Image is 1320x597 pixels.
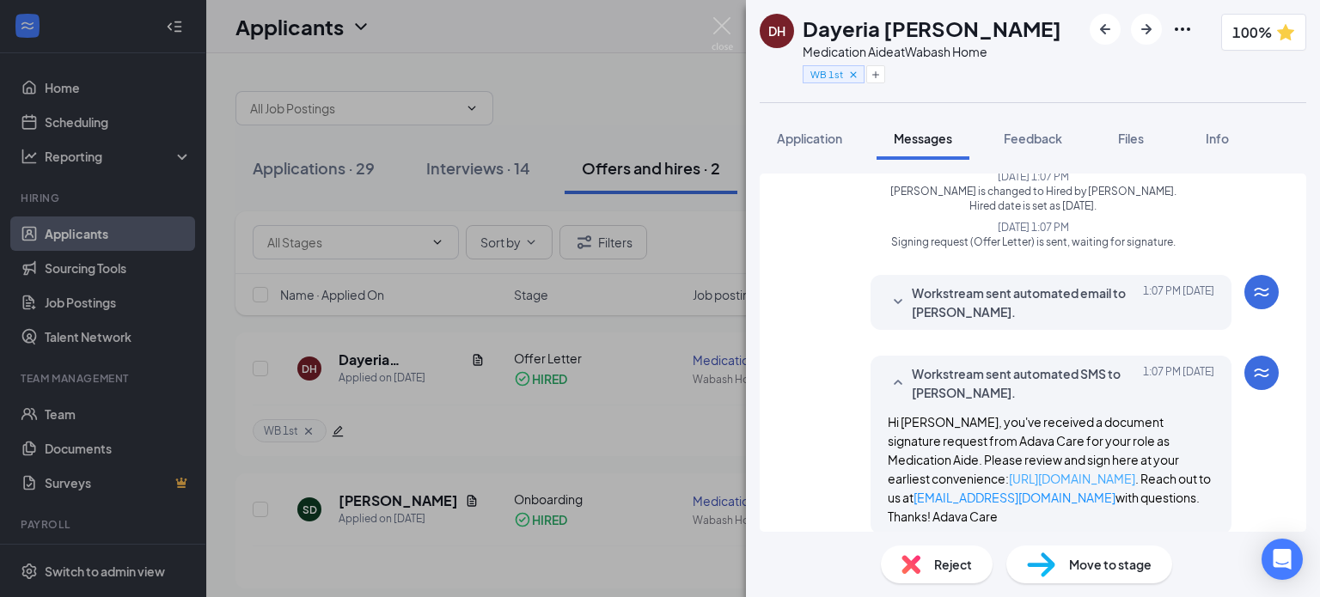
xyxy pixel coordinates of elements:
span: Reject [934,555,972,574]
span: Application [777,131,842,146]
button: ArrowRight [1131,14,1162,45]
svg: Ellipses [1172,19,1193,40]
div: DH [768,22,785,40]
a: [URL][DOMAIN_NAME] [1009,471,1135,486]
span: WB 1st [810,67,843,82]
a: [EMAIL_ADDRESS][DOMAIN_NAME] [914,490,1115,505]
div: Medication Aide at Wabash Home [803,43,1061,60]
span: [DATE] 1:07 PM [1143,364,1214,402]
svg: Cross [847,69,859,81]
span: [DATE] 1:07 PM [885,220,1180,235]
button: Plus [866,65,885,83]
span: Workstream sent automated email to [PERSON_NAME]. [912,283,1137,321]
span: Signing request (Offer Letter) is sent, waiting for signature. [885,235,1180,249]
svg: WorkstreamLogo [1251,362,1272,383]
div: Open Intercom Messenger [1262,539,1303,580]
button: ArrowLeftNew [1090,14,1121,45]
svg: ArrowRight [1136,19,1157,40]
span: Feedback [1004,131,1062,146]
span: Move to stage [1069,555,1152,574]
span: 100% [1232,21,1272,43]
svg: Plus [871,70,881,80]
span: [DATE] 1:07 PM [885,169,1180,184]
svg: ArrowLeftNew [1095,19,1115,40]
span: Messages [894,131,952,146]
span: Workstream sent automated SMS to [PERSON_NAME]. [912,364,1137,402]
span: [PERSON_NAME] is changed to Hired by [PERSON_NAME]. Hired date is set as [DATE]. [885,184,1180,213]
svg: SmallChevronUp [888,373,908,393]
span: [DATE] 1:07 PM [1143,283,1214,321]
span: Hi [PERSON_NAME], you've received a document signature request from Adava Care for your role as M... [888,414,1211,524]
h1: Dayeria [PERSON_NAME] [803,14,1061,43]
svg: WorkstreamLogo [1251,282,1272,302]
svg: SmallChevronDown [888,292,908,313]
span: Info [1206,131,1229,146]
span: Files [1118,131,1144,146]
